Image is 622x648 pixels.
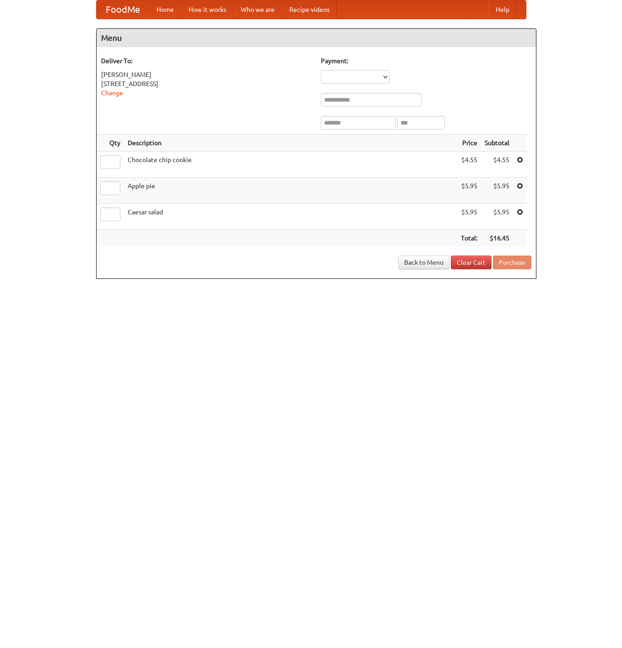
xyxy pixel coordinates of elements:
[481,204,513,230] td: $5.95
[124,135,457,152] th: Description
[321,56,531,65] h5: Payment:
[457,230,481,247] th: Total:
[101,79,312,88] div: [STREET_ADDRESS]
[124,152,457,178] td: Chocolate chip cookie
[97,135,124,152] th: Qty
[481,135,513,152] th: Subtotal
[149,0,181,19] a: Home
[457,135,481,152] th: Price
[97,29,536,47] h4: Menu
[488,0,517,19] a: Help
[97,0,149,19] a: FoodMe
[457,204,481,230] td: $5.95
[457,178,481,204] td: $5.95
[493,256,531,269] button: Purchase
[101,56,312,65] h5: Deliver To:
[457,152,481,178] td: $4.55
[124,204,457,230] td: Caesar salad
[282,0,337,19] a: Recipe videos
[481,230,513,247] th: $16.45
[233,0,282,19] a: Who we are
[124,178,457,204] td: Apple pie
[101,89,123,97] a: Change
[181,0,233,19] a: How it works
[398,256,449,269] a: Back to Menu
[481,152,513,178] td: $4.55
[481,178,513,204] td: $5.95
[451,256,492,269] a: Clear Cart
[101,70,312,79] div: [PERSON_NAME]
